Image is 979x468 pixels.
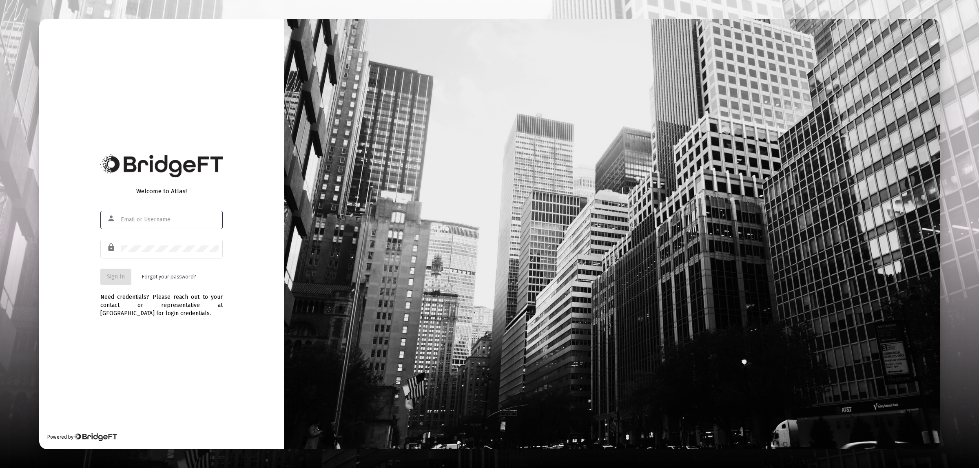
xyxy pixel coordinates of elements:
[107,243,117,252] mat-icon: lock
[142,273,196,281] a: Forgot your password?
[74,433,117,441] img: Bridge Financial Technology Logo
[100,187,223,195] div: Welcome to Atlas!
[107,273,125,280] span: Sign In
[107,214,117,223] mat-icon: person
[100,154,223,177] img: Bridge Financial Technology Logo
[121,216,219,223] input: Email or Username
[100,285,223,318] div: Need credentials? Please reach out to your contact or representative at [GEOGRAPHIC_DATA] for log...
[100,269,131,285] button: Sign In
[47,433,117,441] div: Powered by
